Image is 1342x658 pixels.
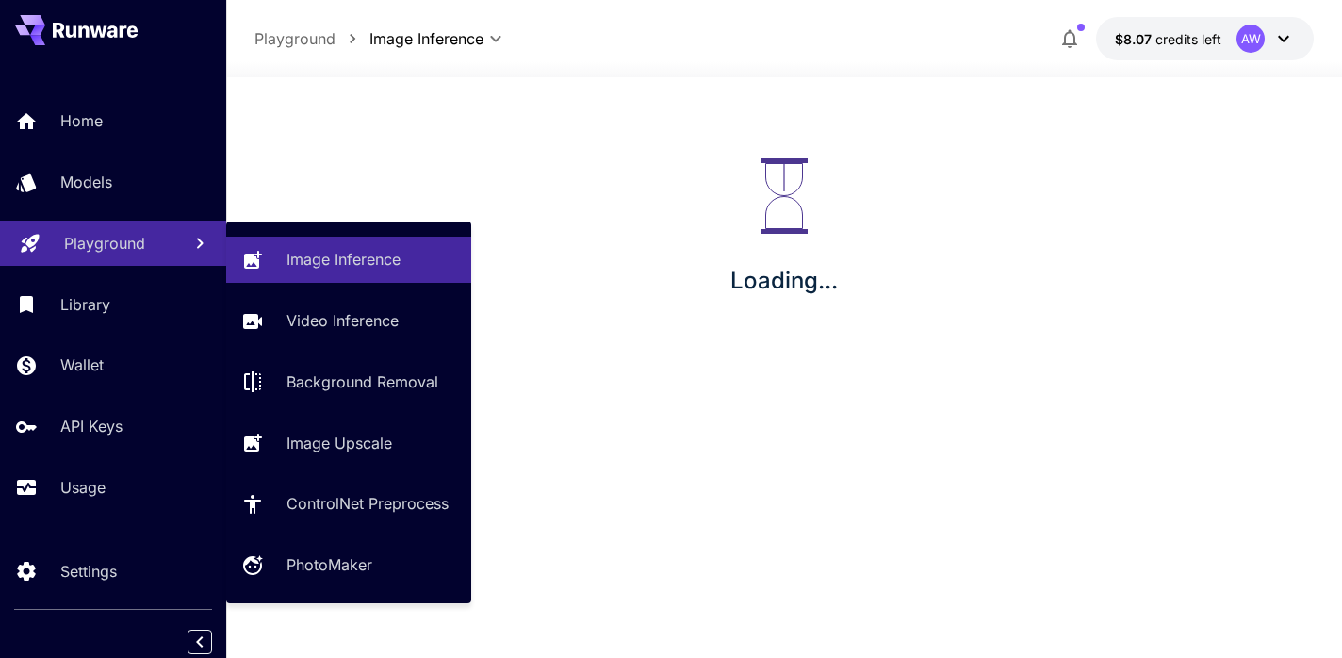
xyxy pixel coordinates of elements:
[1115,31,1155,47] span: $8.07
[60,560,117,583] p: Settings
[286,248,401,271] p: Image Inference
[286,309,399,332] p: Video Inference
[226,481,471,527] a: ControlNet Preprocess
[226,359,471,405] a: Background Removal
[60,293,110,316] p: Library
[369,27,483,50] span: Image Inference
[60,109,103,132] p: Home
[226,298,471,344] a: Video Inference
[1096,17,1314,60] button: $8.06946
[286,432,392,454] p: Image Upscale
[60,476,106,499] p: Usage
[254,27,369,50] nav: breadcrumb
[1236,25,1265,53] div: AW
[60,415,123,437] p: API Keys
[64,232,145,255] p: Playground
[1115,29,1221,49] div: $8.06946
[254,27,335,50] p: Playground
[1155,31,1221,47] span: credits left
[286,553,372,576] p: PhotoMaker
[188,630,212,654] button: Collapse sidebar
[60,354,104,376] p: Wallet
[730,264,838,298] p: Loading...
[286,370,438,393] p: Background Removal
[60,171,112,193] p: Models
[226,419,471,466] a: Image Upscale
[226,542,471,588] a: PhotoMaker
[226,237,471,283] a: Image Inference
[286,492,449,515] p: ControlNet Preprocess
